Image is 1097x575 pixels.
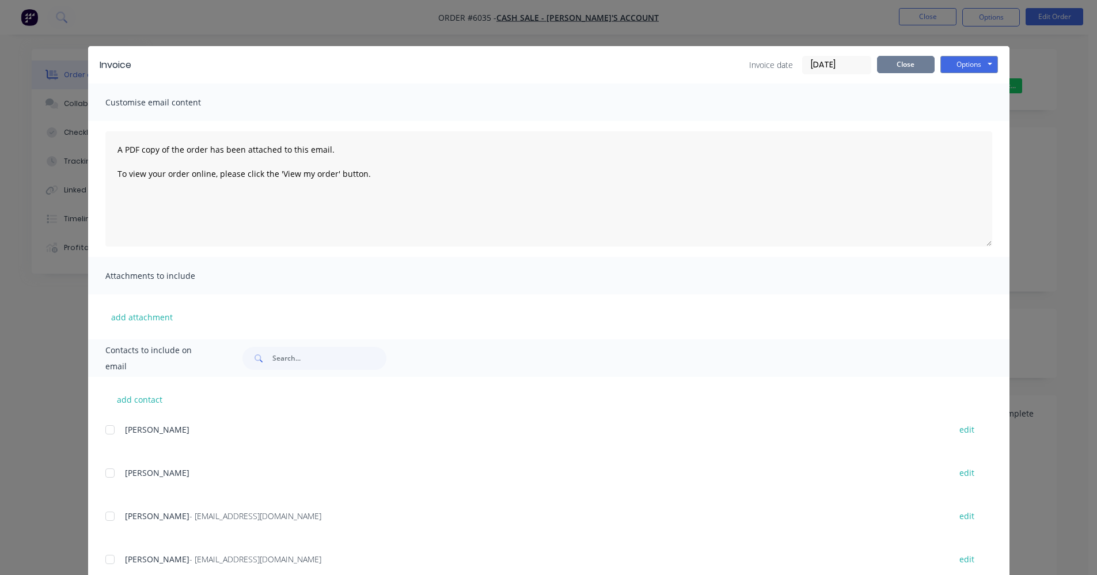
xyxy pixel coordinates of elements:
[105,268,232,284] span: Attachments to include
[100,58,131,72] div: Invoice
[105,391,174,408] button: add contact
[125,424,189,435] span: [PERSON_NAME]
[105,342,214,374] span: Contacts to include on email
[272,347,386,370] input: Search...
[125,510,189,521] span: [PERSON_NAME]
[125,554,189,565] span: [PERSON_NAME]
[877,56,935,73] button: Close
[952,508,981,524] button: edit
[952,551,981,567] button: edit
[189,510,321,521] span: - [EMAIL_ADDRESS][DOMAIN_NAME]
[952,422,981,437] button: edit
[952,465,981,481] button: edit
[189,554,321,565] span: - [EMAIL_ADDRESS][DOMAIN_NAME]
[749,59,793,71] span: Invoice date
[105,131,992,247] textarea: A PDF copy of the order has been attached to this email. To view your order online, please click ...
[940,56,998,73] button: Options
[125,467,189,478] span: [PERSON_NAME]
[105,94,232,111] span: Customise email content
[105,308,179,326] button: add attachment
